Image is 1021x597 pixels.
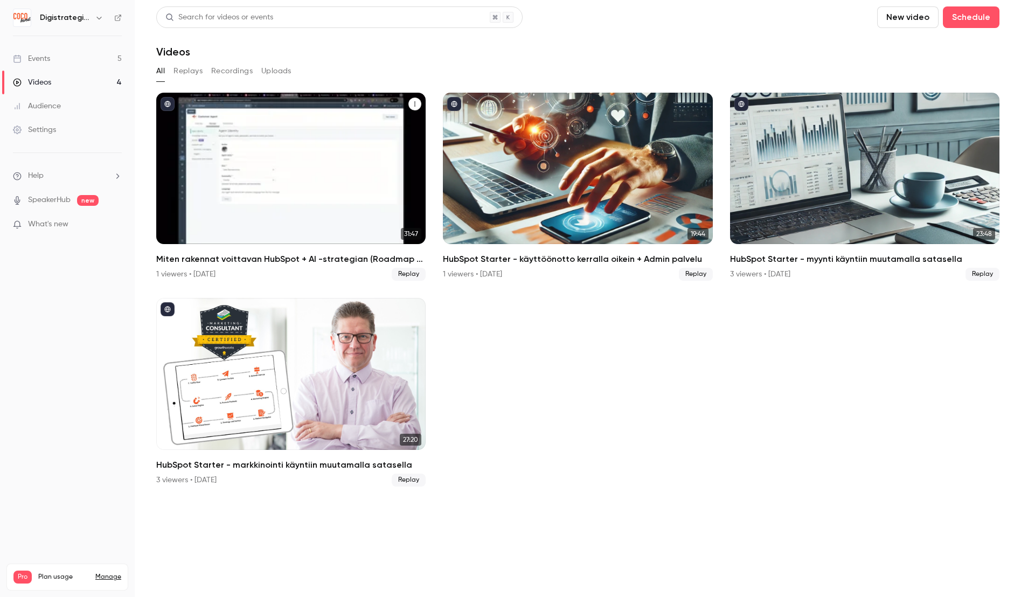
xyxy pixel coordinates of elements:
span: Pro [13,571,32,584]
span: new [77,195,99,206]
div: Events [13,53,50,64]
span: Replay [392,474,426,487]
button: New video [877,6,939,28]
div: Search for videos or events [165,12,273,23]
span: Help [28,170,44,182]
li: HubSpot Starter - käyttöönotto kerralla oikein + Admin palvelu [443,93,712,281]
section: Videos [156,6,999,591]
button: All [156,63,165,80]
li: help-dropdown-opener [13,170,122,182]
h2: HubSpot Starter - markkinointi käyntiin muutamalla satasella [156,459,426,471]
li: Miten rakennat voittavan HubSpot + AI -strategian (Roadmap & ChatGPT käytännössä) [156,93,426,281]
button: published [161,302,175,316]
span: 19:44 [687,228,709,240]
div: 3 viewers • [DATE] [730,269,790,280]
button: Uploads [261,63,291,80]
div: Videos [13,77,51,88]
span: Replay [679,268,713,281]
span: 31:47 [401,228,421,240]
h2: HubSpot Starter - käyttöönotto kerralla oikein + Admin palvelu [443,253,712,266]
span: 27:20 [400,434,421,446]
button: Recordings [211,63,253,80]
button: Replays [173,63,203,80]
a: 31:47Miten rakennat voittavan HubSpot + AI -strategian (Roadmap & ChatGPT käytännössä)1 viewers •... [156,93,426,281]
span: Replay [392,268,426,281]
h2: HubSpot Starter - myynti käyntiin muutamalla satasella [730,253,999,266]
a: Manage [95,573,121,581]
div: 1 viewers • [DATE] [156,269,216,280]
li: HubSpot Starter - myynti käyntiin muutamalla satasella [730,93,999,281]
li: HubSpot Starter - markkinointi käyntiin muutamalla satasella [156,298,426,486]
span: 23:48 [973,228,995,240]
span: Replay [966,268,999,281]
a: SpeakerHub [28,195,71,206]
div: Audience [13,101,61,112]
span: What's new [28,219,68,230]
h1: Videos [156,45,190,58]
button: published [161,97,175,111]
h2: Miten rakennat voittavan HubSpot + AI -strategian (Roadmap & ChatGPT käytännössä) [156,253,426,266]
div: 1 viewers • [DATE] [443,269,502,280]
button: published [734,97,748,111]
a: 27:20HubSpot Starter - markkinointi käyntiin muutamalla satasella3 viewers • [DATE]Replay [156,298,426,486]
img: Digistrategi Jouni Koistinen [13,9,31,26]
span: Plan usage [38,573,89,581]
a: 19:44HubSpot Starter - käyttöönotto kerralla oikein + Admin palvelu1 viewers • [DATE]Replay [443,93,712,281]
a: 23:48HubSpot Starter - myynti käyntiin muutamalla satasella3 viewers • [DATE]Replay [730,93,999,281]
button: Schedule [943,6,999,28]
button: published [447,97,461,111]
h6: Digistrategi [PERSON_NAME] [40,12,91,23]
div: 3 viewers • [DATE] [156,475,217,485]
ul: Videos [156,93,999,487]
div: Settings [13,124,56,135]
